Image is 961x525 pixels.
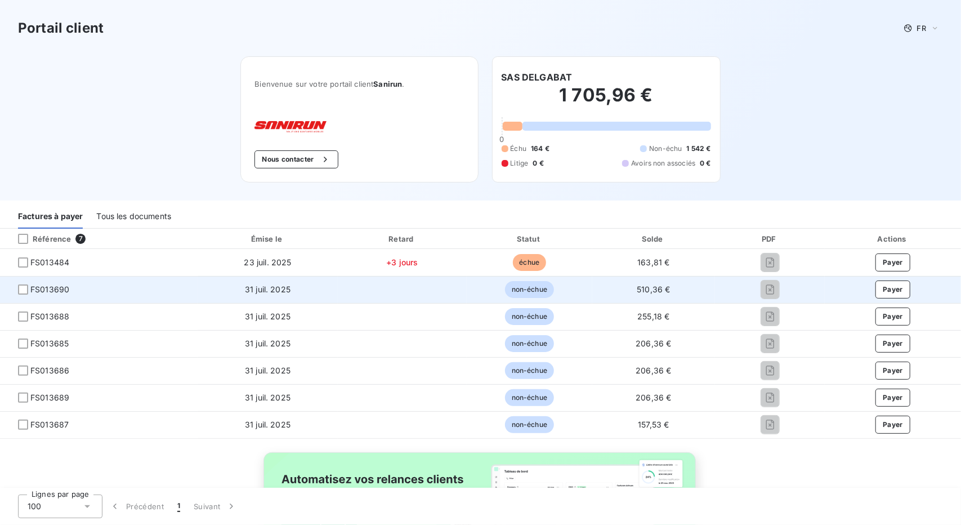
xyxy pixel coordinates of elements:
span: 31 juil. 2025 [245,339,290,348]
span: FR [917,24,926,33]
span: échue [513,254,547,271]
span: 206,36 € [636,393,671,402]
span: 1 542 € [687,144,711,154]
span: Avoirs non associés [631,158,695,168]
span: 206,36 € [636,366,671,375]
span: non-échue [505,281,554,298]
span: 510,36 € [637,284,670,294]
span: 255,18 € [637,312,669,321]
span: 164 € [531,144,549,154]
h2: 1 705,96 € [502,84,711,118]
span: 31 juil. 2025 [245,366,290,375]
span: 31 juil. 2025 [245,393,290,402]
button: Suivant [187,495,244,518]
span: FS013686 [30,365,69,376]
span: FS013690 [30,284,69,295]
span: FS013688 [30,311,69,322]
span: FS013484 [30,257,69,268]
span: 0 € [700,158,710,168]
span: non-échue [505,389,554,406]
span: 23 juil. 2025 [244,257,292,267]
span: 163,81 € [637,257,669,267]
span: Bienvenue sur votre portail client . [254,79,464,88]
span: non-échue [505,362,554,379]
button: Précédent [102,495,171,518]
div: Tous les documents [96,205,171,229]
button: Payer [875,389,910,407]
span: 31 juil. 2025 [245,284,290,294]
div: Émise le [200,233,336,244]
button: 1 [171,495,187,518]
div: Actions [827,233,959,244]
span: Litige [511,158,529,168]
span: +3 jours [386,257,418,267]
div: Référence [9,234,71,244]
span: 206,36 € [636,339,671,348]
img: Company logo [254,121,327,132]
div: PDF [717,233,823,244]
div: Statut [469,233,590,244]
span: FS013689 [30,392,69,403]
div: Solde [595,233,713,244]
h3: Portail client [18,18,104,38]
h6: SAS DELGABAT [502,70,573,84]
span: Échu [511,144,527,154]
span: 0 € [533,158,543,168]
span: 157,53 € [638,420,669,429]
span: Non-échu [649,144,682,154]
button: Payer [875,253,910,272]
div: Retard [340,233,464,244]
span: non-échue [505,335,554,352]
button: Payer [875,308,910,326]
span: 0 [499,135,504,144]
button: Nous contacter [254,150,338,168]
span: FS013685 [30,338,69,349]
span: Sanirun [373,79,402,88]
button: Payer [875,416,910,434]
button: Payer [875,281,910,299]
button: Payer [875,362,910,380]
span: non-échue [505,416,554,433]
span: FS013687 [30,419,69,430]
button: Payer [875,335,910,353]
span: 31 juil. 2025 [245,420,290,429]
span: non-échue [505,308,554,325]
span: 31 juil. 2025 [245,312,290,321]
span: 1 [177,501,180,512]
span: 7 [75,234,86,244]
div: Factures à payer [18,205,83,229]
span: 100 [28,501,41,512]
